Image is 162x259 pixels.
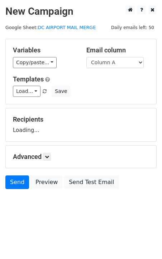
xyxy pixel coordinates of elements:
a: Preview [31,175,62,189]
div: Loading... [13,116,149,134]
h5: Variables [13,46,76,54]
h5: Advanced [13,153,149,161]
h5: Email column [86,46,149,54]
a: Copy/paste... [13,57,57,68]
h5: Recipients [13,116,149,123]
small: Google Sheet: [5,25,96,30]
a: Send Test Email [64,175,119,189]
h2: New Campaign [5,5,157,18]
button: Save [52,86,70,97]
a: Send [5,175,29,189]
span: Daily emails left: 50 [109,24,157,32]
a: Daily emails left: 50 [109,25,157,30]
a: DC AIRPORT MAIL MERGE [38,25,96,30]
a: Load... [13,86,40,97]
a: Templates [13,75,44,83]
